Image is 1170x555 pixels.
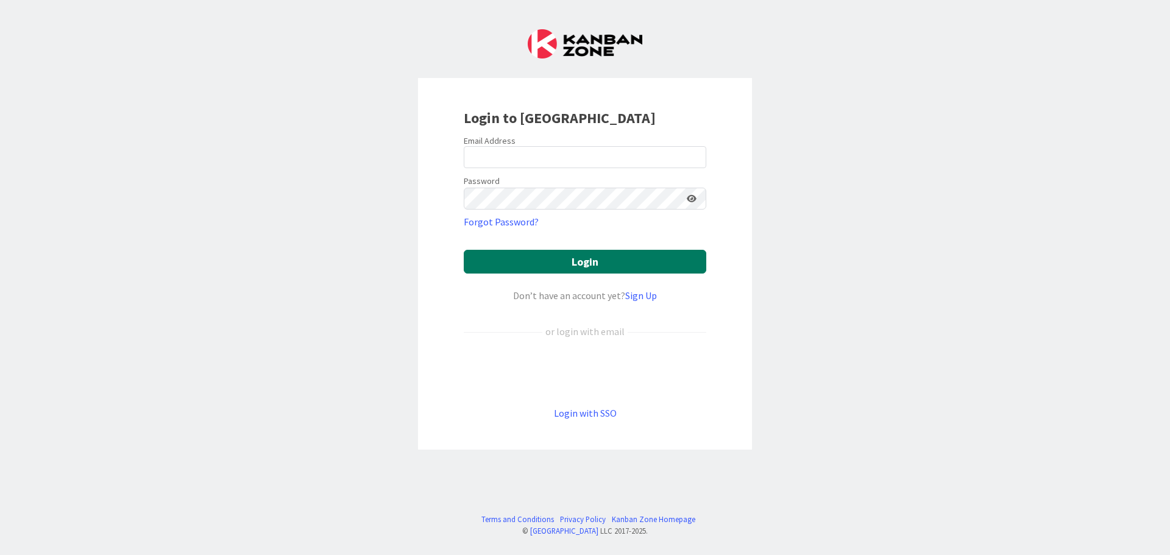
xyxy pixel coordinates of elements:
a: [GEOGRAPHIC_DATA] [530,526,598,536]
button: Login [464,250,706,274]
label: Password [464,175,500,188]
iframe: Sign in with Google Button [458,359,712,386]
label: Email Address [464,135,516,146]
a: Terms and Conditions [481,514,554,525]
b: Login to [GEOGRAPHIC_DATA] [464,108,656,127]
a: Login with SSO [554,407,617,419]
div: © LLC 2017- 2025 . [475,525,695,537]
div: or login with email [542,324,628,339]
a: Kanban Zone Homepage [612,514,695,525]
a: Privacy Policy [560,514,606,525]
a: Forgot Password? [464,214,539,229]
img: Kanban Zone [528,29,642,58]
a: Sign Up [625,289,657,302]
div: Don’t have an account yet? [464,288,706,303]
